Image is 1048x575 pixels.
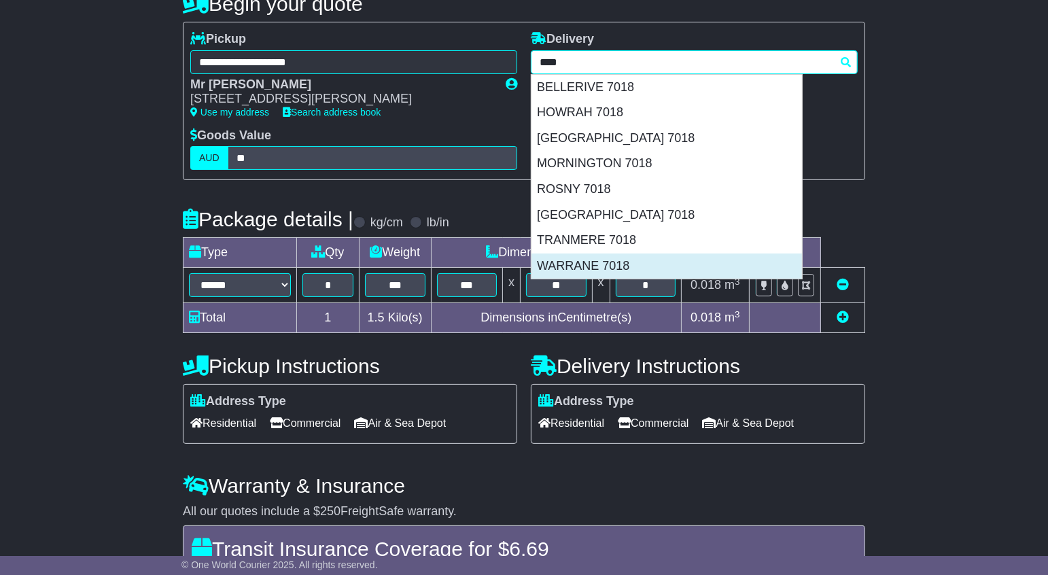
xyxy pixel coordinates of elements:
[183,504,865,519] div: All our quotes include a $ FreightSafe warranty.
[359,303,431,333] td: Kilo(s)
[509,538,548,560] span: 6.69
[592,268,610,303] td: x
[368,311,385,324] span: 1.5
[359,238,431,268] td: Weight
[427,215,449,230] label: lb/in
[190,32,246,47] label: Pickup
[531,151,802,177] div: MORNINGTON 7018
[538,413,604,434] span: Residential
[531,126,802,152] div: [GEOGRAPHIC_DATA] 7018
[531,355,865,377] h4: Delivery Instructions
[538,394,634,409] label: Address Type
[183,208,353,230] h4: Package details |
[190,128,271,143] label: Goods Value
[531,100,802,126] div: HOWRAH 7018
[724,311,740,324] span: m
[283,107,381,118] a: Search address book
[190,77,492,92] div: Mr [PERSON_NAME]
[190,394,286,409] label: Address Type
[503,268,521,303] td: x
[531,32,594,47] label: Delivery
[531,177,802,203] div: ROSNY 7018
[190,146,228,170] label: AUD
[370,215,403,230] label: kg/cm
[355,413,447,434] span: Air & Sea Depot
[192,538,856,560] h4: Transit Insurance Coverage for $
[190,92,492,107] div: [STREET_ADDRESS][PERSON_NAME]
[531,228,802,254] div: TRANMERE 7018
[837,278,849,292] a: Remove this item
[724,278,740,292] span: m
[531,75,802,101] div: BELLERIVE 7018
[190,107,269,118] a: Use my address
[183,474,865,497] h4: Warranty & Insurance
[837,311,849,324] a: Add new item
[320,504,340,518] span: 250
[431,238,681,268] td: Dimensions (L x W x H)
[691,311,721,324] span: 0.018
[183,355,517,377] h4: Pickup Instructions
[703,413,794,434] span: Air & Sea Depot
[735,277,740,287] sup: 3
[531,203,802,228] div: [GEOGRAPHIC_DATA] 7018
[270,413,340,434] span: Commercial
[181,559,378,570] span: © One World Courier 2025. All rights reserved.
[735,309,740,319] sup: 3
[184,303,297,333] td: Total
[184,238,297,268] td: Type
[531,254,802,279] div: WARRANE 7018
[297,303,360,333] td: 1
[190,413,256,434] span: Residential
[431,303,681,333] td: Dimensions in Centimetre(s)
[297,238,360,268] td: Qty
[691,278,721,292] span: 0.018
[618,413,688,434] span: Commercial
